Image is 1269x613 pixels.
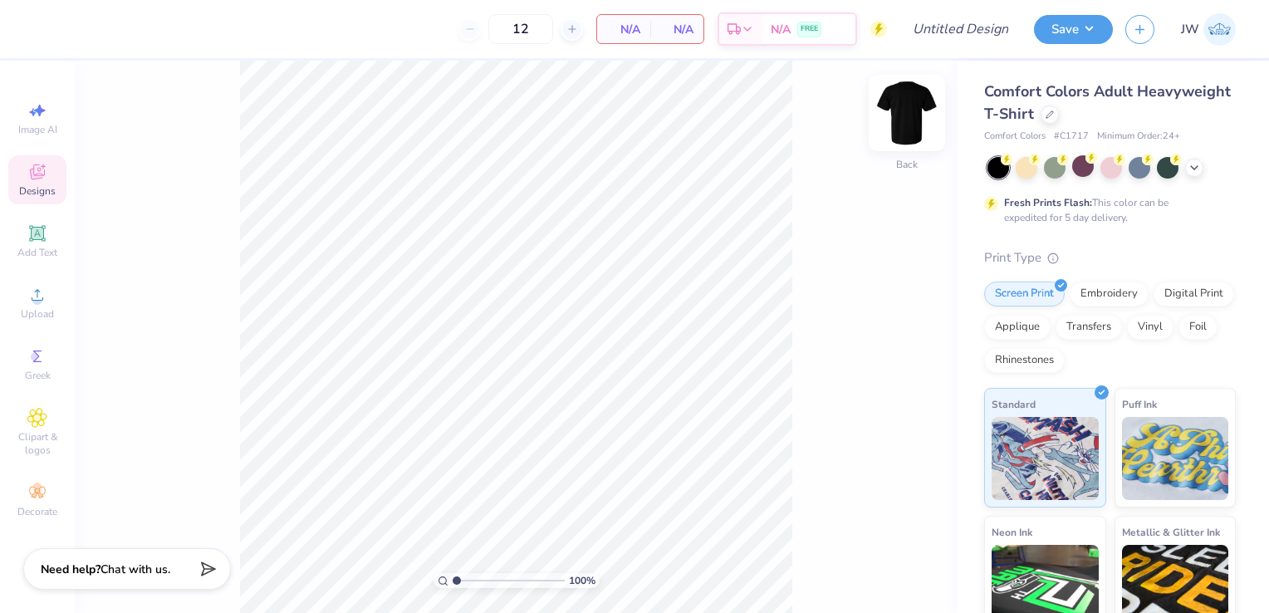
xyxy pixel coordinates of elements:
div: Transfers [1056,315,1122,340]
span: Clipart & logos [8,430,66,457]
strong: Need help? [41,562,100,577]
span: Image AI [18,123,57,136]
span: N/A [771,21,791,38]
img: Back [874,80,940,146]
img: Jackson Wilcox [1203,13,1236,46]
span: 100 % [569,573,595,588]
a: JW [1181,13,1236,46]
div: Screen Print [984,282,1065,306]
div: This color can be expedited for 5 day delivery. [1004,195,1208,225]
button: Save [1034,15,1113,44]
span: N/A [607,21,640,38]
img: Puff Ink [1122,417,1229,500]
span: JW [1181,20,1199,39]
span: Comfort Colors [984,130,1046,144]
div: Digital Print [1154,282,1234,306]
div: Back [896,157,918,172]
span: Upload [21,307,54,321]
div: Embroidery [1070,282,1149,306]
span: Puff Ink [1122,395,1157,413]
input: Untitled Design [899,12,1022,46]
div: Rhinestones [984,348,1065,373]
div: Foil [1178,315,1218,340]
span: Minimum Order: 24 + [1097,130,1180,144]
span: Comfort Colors Adult Heavyweight T-Shirt [984,81,1231,124]
div: Print Type [984,248,1236,267]
input: – – [488,14,553,44]
span: Add Text [17,246,57,259]
span: FREE [801,23,818,35]
span: Neon Ink [992,523,1032,541]
span: Greek [25,369,51,382]
span: N/A [660,21,693,38]
span: # C1717 [1054,130,1089,144]
span: Chat with us. [100,562,170,577]
img: Standard [992,417,1099,500]
span: Decorate [17,505,57,518]
strong: Fresh Prints Flash: [1004,196,1092,209]
div: Vinyl [1127,315,1173,340]
span: Metallic & Glitter Ink [1122,523,1220,541]
span: Designs [19,184,56,198]
span: Standard [992,395,1036,413]
div: Applique [984,315,1051,340]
